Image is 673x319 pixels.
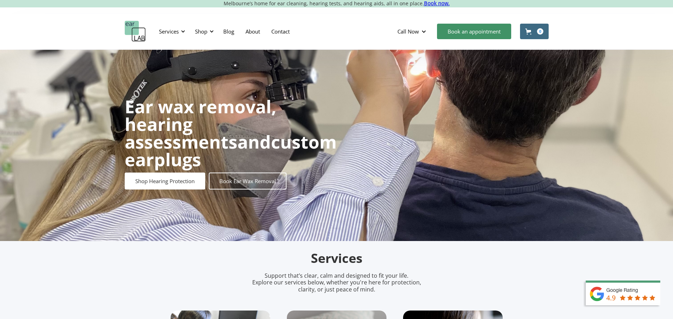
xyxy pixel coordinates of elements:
[125,173,205,189] a: Shop Hearing Protection
[520,24,549,39] a: Open cart
[125,95,276,154] strong: Ear wax removal, hearing assessments
[125,98,337,168] h1: and
[266,21,295,42] a: Contact
[240,21,266,42] a: About
[397,28,419,35] div: Call Now
[392,21,433,42] div: Call Now
[155,21,187,42] div: Services
[209,173,287,189] a: Book Ear Wax Removal
[195,28,207,35] div: Shop
[125,130,337,171] strong: custom earplugs
[243,272,430,293] p: Support that’s clear, calm and designed to fit your life. Explore our services below, whether you...
[159,28,179,35] div: Services
[171,250,503,267] h2: Services
[125,21,146,42] a: home
[437,24,511,39] a: Book an appointment
[218,21,240,42] a: Blog
[537,28,543,35] div: 0
[191,21,216,42] div: Shop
